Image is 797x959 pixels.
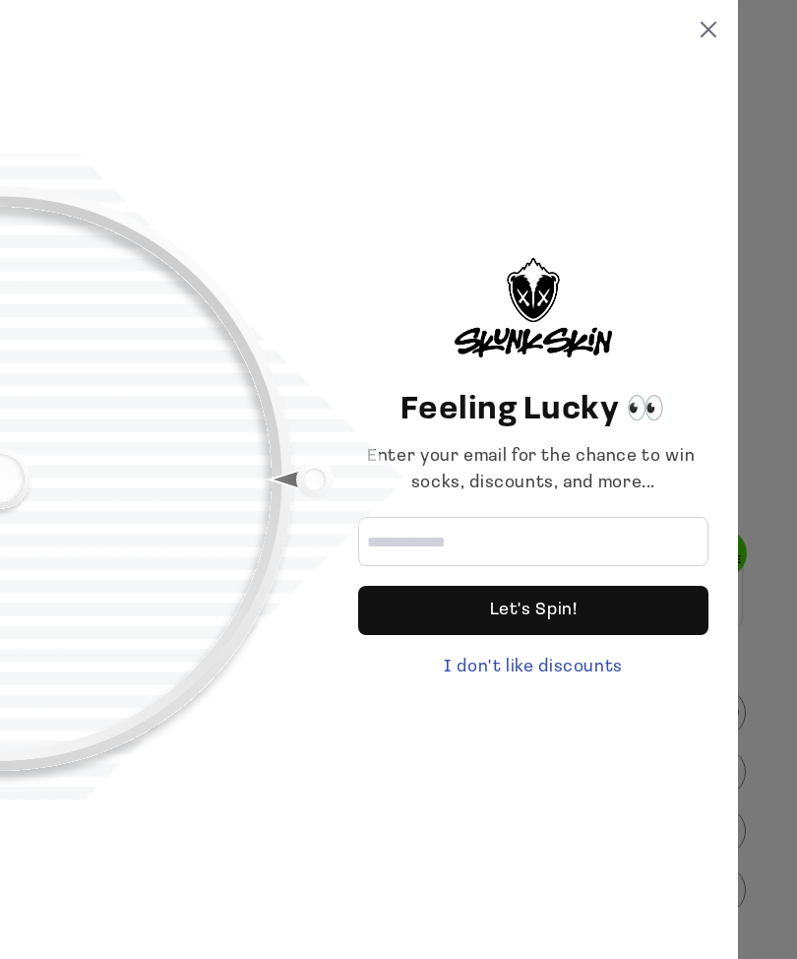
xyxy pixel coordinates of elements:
[358,517,708,566] input: Email address
[358,444,708,497] div: Enter your email for the chance to win socks, discounts, and more...
[358,655,708,681] div: I don't like discounts
[455,258,612,357] img: logo
[358,586,708,635] div: Let's Spin!
[490,586,578,635] div: Let's Spin!
[358,387,708,434] header: Feeling Lucky 👀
